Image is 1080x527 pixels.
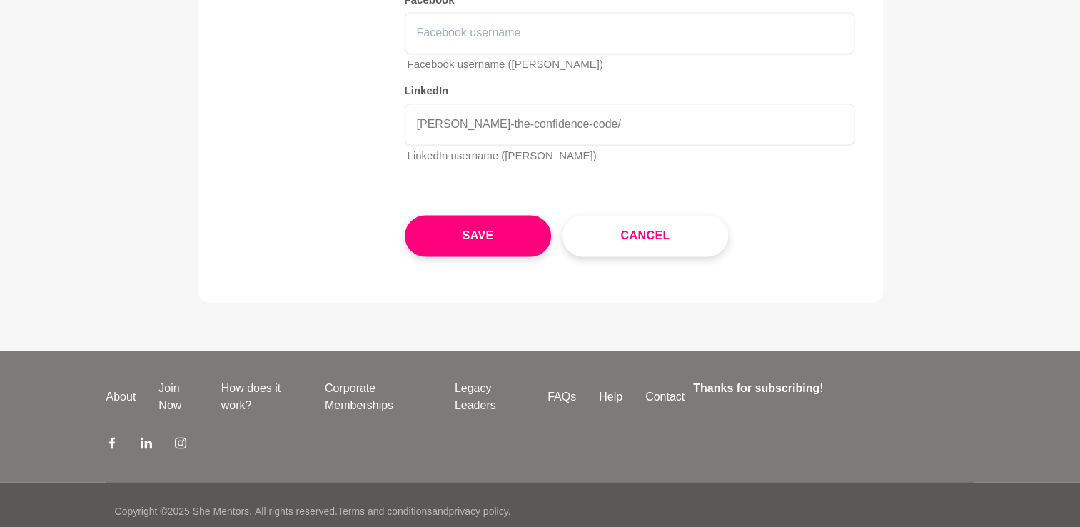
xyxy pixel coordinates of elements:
[587,388,634,405] a: Help
[313,379,443,413] a: Corporate Memberships
[405,12,854,54] input: Facebook username
[405,84,854,98] h5: LinkedIn
[408,148,854,164] p: LinkedIn username ([PERSON_NAME])
[449,505,508,516] a: privacy policy
[634,388,696,405] a: Contact
[405,104,854,145] input: LinkedIn username
[147,379,209,413] a: Join Now
[255,503,510,518] p: All rights reserved. and .
[210,379,313,413] a: How does it work?
[141,436,152,453] a: LinkedIn
[536,388,587,405] a: FAQs
[175,436,186,453] a: Instagram
[95,388,148,405] a: About
[115,503,252,518] p: Copyright © 2025 She Mentors .
[443,379,536,413] a: Legacy Leaders
[405,215,552,256] button: Save
[562,215,727,256] button: Cancel
[338,505,432,516] a: Terms and conditions
[693,379,965,396] h4: Thanks for subscribing!
[106,436,118,453] a: Facebook
[408,56,854,73] p: Facebook username ([PERSON_NAME])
